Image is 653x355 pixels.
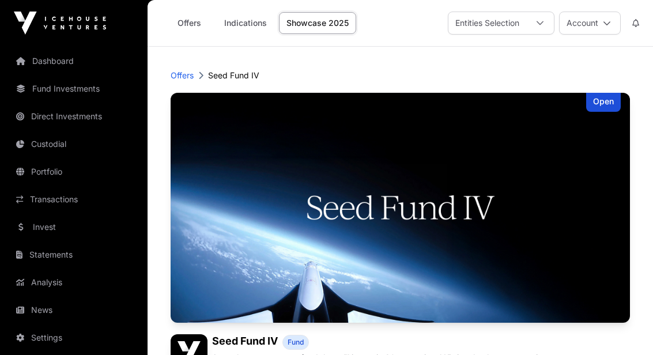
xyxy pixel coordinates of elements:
a: Invest [9,214,138,240]
a: Dashboard [9,48,138,74]
div: Open [586,93,621,112]
div: Entities Selection [448,12,526,34]
p: Seed Fund IV [208,70,259,81]
span: Fund [288,338,304,347]
iframe: Chat Widget [595,300,653,355]
img: Seed Fund IV [171,93,630,323]
img: Icehouse Ventures Logo [14,12,106,35]
a: Showcase 2025 [279,12,356,34]
a: Portfolio [9,159,138,184]
a: Indications [217,12,274,34]
a: Analysis [9,270,138,295]
h1: Seed Fund IV [212,334,278,350]
a: Custodial [9,131,138,157]
a: Offers [166,12,212,34]
a: Transactions [9,187,138,212]
a: News [9,297,138,323]
a: Offers [171,70,194,81]
a: Direct Investments [9,104,138,129]
a: Fund Investments [9,76,138,101]
button: Account [559,12,621,35]
a: Settings [9,325,138,350]
a: Statements [9,242,138,267]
